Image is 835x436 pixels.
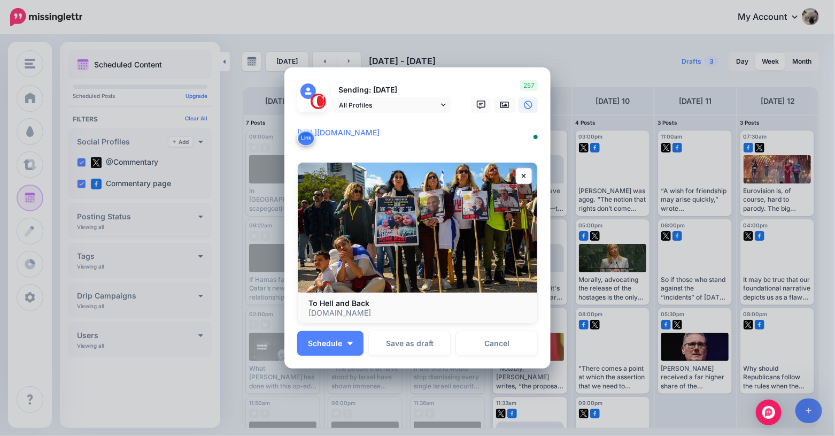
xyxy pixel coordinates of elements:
[520,80,538,91] span: 257
[456,331,538,356] a: Cancel
[297,128,380,137] mark: [URL][DOMAIN_NAME]
[756,400,782,425] div: Open Intercom Messenger
[334,97,451,113] a: All Profiles
[311,94,326,109] img: 291864331_468958885230530_187971914351797662_n-bsa127305.png
[297,130,315,146] button: Link
[298,163,537,293] img: To Hell and Back
[334,84,451,96] p: Sending: [DATE]
[300,83,316,99] img: user_default_image.png
[308,308,527,318] p: [DOMAIN_NAME]
[347,342,353,345] img: arrow-down-white.png
[297,126,543,147] textarea: To enrich screen reader interactions, please activate Accessibility in Grammarly extension settings
[369,331,451,356] button: Save as draft
[308,340,342,347] span: Schedule
[339,100,438,111] span: All Profiles
[308,299,369,308] b: To Hell and Back
[297,331,364,356] button: Schedule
